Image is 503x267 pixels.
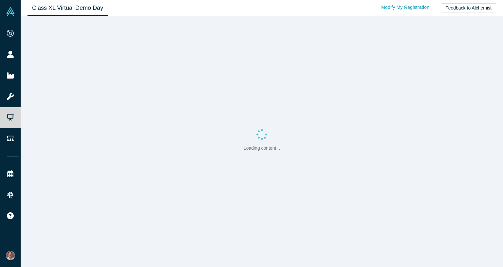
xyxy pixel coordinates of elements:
a: Modify My Registration [374,2,436,13]
img: Dimitri Arges's Account [6,251,15,260]
p: Loading content... [244,145,280,152]
button: Feedback to Alchemist [441,3,496,12]
a: Class XL Virtual Demo Day [28,0,108,16]
img: Alchemist Vault Logo [6,7,15,16]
